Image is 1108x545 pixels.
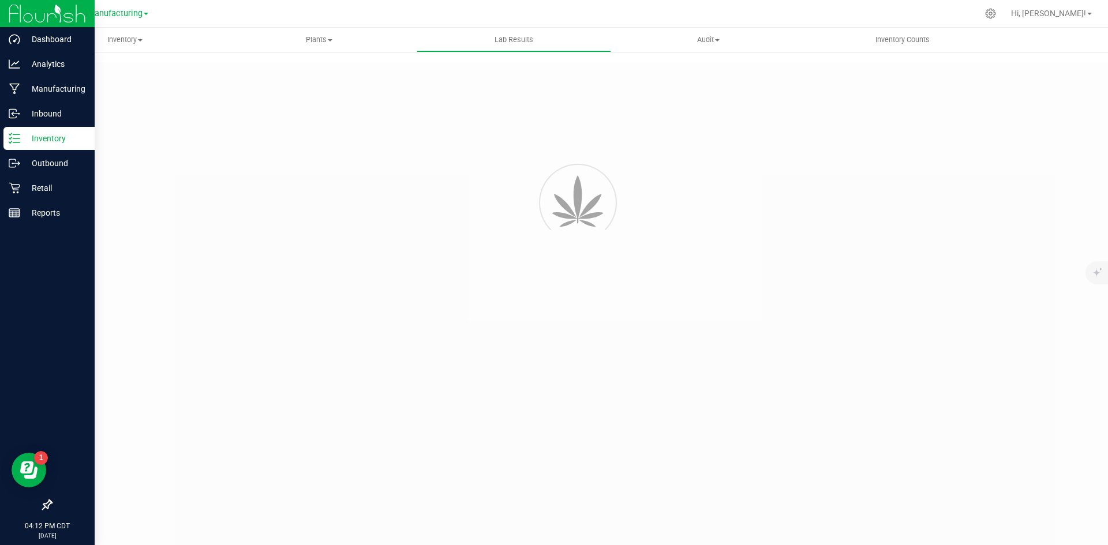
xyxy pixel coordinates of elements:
[9,182,20,194] inline-svg: Retail
[860,35,945,45] span: Inventory Counts
[87,9,143,18] span: Manufacturing
[9,58,20,70] inline-svg: Analytics
[222,28,417,52] a: Plants
[9,83,20,95] inline-svg: Manufacturing
[20,107,89,121] p: Inbound
[9,157,20,169] inline-svg: Outbound
[9,133,20,144] inline-svg: Inventory
[28,35,222,45] span: Inventory
[20,181,89,195] p: Retail
[12,453,46,487] iframe: Resource center
[611,28,806,52] a: Audit
[20,82,89,96] p: Manufacturing
[5,531,89,540] p: [DATE]
[5,521,89,531] p: 04:12 PM CDT
[9,108,20,119] inline-svg: Inbound
[28,28,222,52] a: Inventory
[612,35,805,45] span: Audit
[20,32,89,46] p: Dashboard
[417,28,611,52] a: Lab Results
[223,35,416,45] span: Plants
[9,33,20,45] inline-svg: Dashboard
[9,207,20,219] inline-svg: Reports
[20,156,89,170] p: Outbound
[806,28,1000,52] a: Inventory Counts
[20,206,89,220] p: Reports
[983,8,998,19] div: Manage settings
[20,57,89,71] p: Analytics
[20,131,89,145] p: Inventory
[1011,9,1086,18] span: Hi, [PERSON_NAME]!
[34,451,48,465] iframe: Resource center unread badge
[479,35,549,45] span: Lab Results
